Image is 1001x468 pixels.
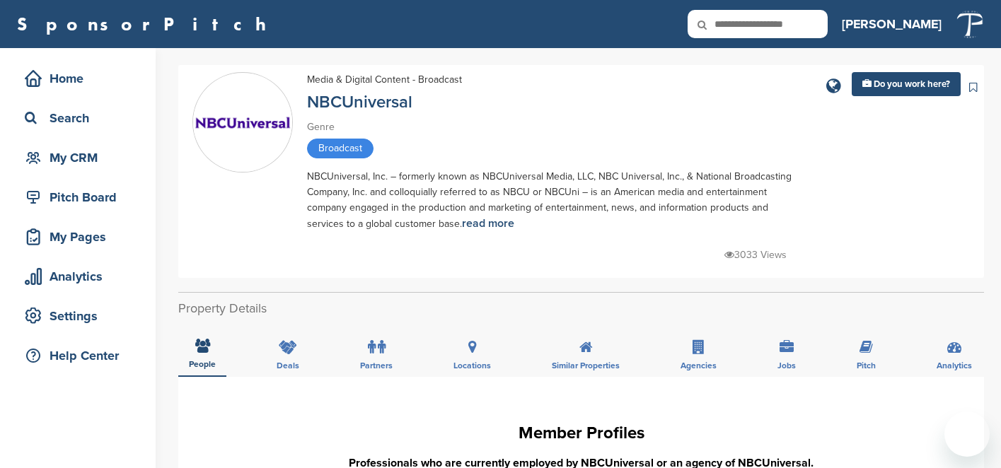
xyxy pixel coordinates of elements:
a: Search [14,102,141,134]
span: Broadcast [307,139,374,158]
div: Search [21,105,141,131]
span: Agencies [681,361,717,370]
a: Analytics [14,260,141,293]
a: My Pages [14,221,141,253]
div: Help Center [21,343,141,368]
span: Do you work here? [874,78,950,90]
a: SponsorPitch [17,15,275,33]
a: Pitch Board [14,181,141,213]
div: My CRM [21,145,141,170]
div: Analytics [21,264,141,289]
div: Genre [307,119,802,135]
h3: [PERSON_NAME] [842,14,942,34]
h1: Member Profiles [199,421,963,446]
span: Partners [360,361,393,370]
a: [PERSON_NAME] [842,8,942,40]
a: My CRM [14,141,141,174]
span: Jobs [777,361,796,370]
div: Home [21,66,141,91]
span: People [189,360,216,368]
span: Deals [277,361,299,370]
img: Tp white on transparent [956,10,984,40]
span: Locations [453,361,491,370]
span: Analytics [937,361,972,370]
a: read more [462,216,514,230]
div: Pitch Board [21,185,141,210]
div: Settings [21,303,141,329]
div: My Pages [21,224,141,250]
a: Do you work here? [852,72,961,96]
a: Help Center [14,339,141,372]
div: Media & Digital Content - Broadcast [307,72,462,88]
a: Home [14,62,141,95]
p: 3033 Views [724,246,787,264]
iframe: Button to launch messaging window [944,411,990,457]
span: Pitch [857,361,876,370]
a: NBCUniversal [307,92,412,112]
img: Sponsorpitch & NBCUniversal [193,74,292,172]
h2: Property Details [178,299,984,318]
a: Settings [14,300,141,332]
div: NBCUniversal, Inc. – formerly known as NBCUniversal Media, LLC, NBC Universal, Inc., & National B... [307,169,802,232]
span: Similar Properties [552,361,620,370]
